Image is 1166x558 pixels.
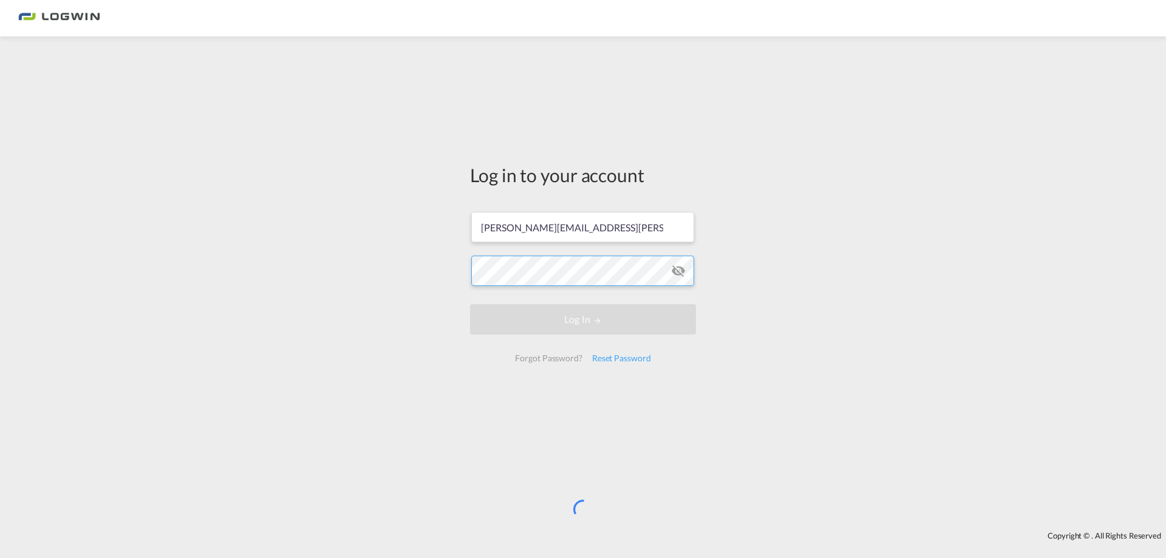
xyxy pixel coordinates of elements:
img: bc73a0e0d8c111efacd525e4c8ad7d32.png [18,5,100,32]
input: Enter email/phone number [471,212,694,242]
button: LOGIN [470,304,696,335]
div: Forgot Password? [510,347,587,369]
div: Reset Password [587,347,656,369]
md-icon: icon-eye-off [671,264,686,278]
div: Log in to your account [470,162,696,188]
